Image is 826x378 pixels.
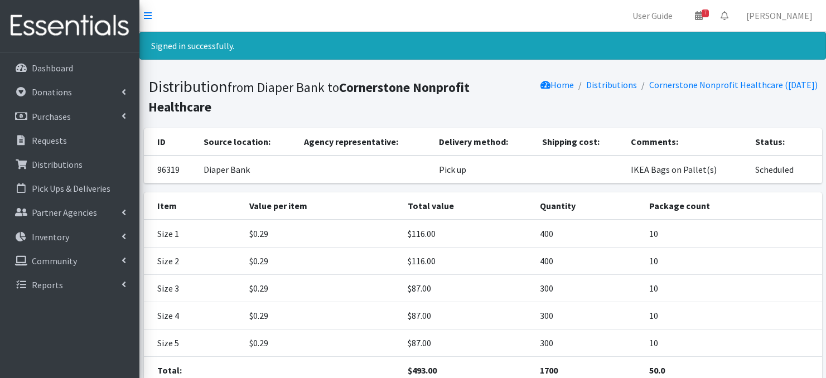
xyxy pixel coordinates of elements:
[32,111,71,122] p: Purchases
[4,250,135,272] a: Community
[643,275,822,302] td: 10
[4,7,135,45] img: HumanEssentials
[32,86,72,98] p: Donations
[243,192,401,220] th: Value per item
[32,183,110,194] p: Pick Ups & Deliveries
[4,57,135,79] a: Dashboard
[197,156,297,183] td: Diaper Bank
[401,329,533,357] td: $87.00
[4,129,135,152] a: Requests
[624,128,748,156] th: Comments:
[401,248,533,275] td: $116.00
[533,220,642,248] td: 400
[139,32,826,60] div: Signed in successfully.
[4,274,135,296] a: Reports
[297,128,432,156] th: Agency representative:
[533,248,642,275] td: 400
[649,79,818,90] a: Cornerstone Nonprofit Healthcare ([DATE])
[540,79,574,90] a: Home
[4,81,135,103] a: Donations
[197,128,297,156] th: Source location:
[32,255,77,266] p: Community
[32,207,97,218] p: Partner Agencies
[533,329,642,357] td: 300
[243,248,401,275] td: $0.29
[408,365,437,376] strong: $493.00
[401,192,533,220] th: Total value
[643,192,822,220] th: Package count
[148,79,470,115] small: from Diaper Bank to
[401,275,533,302] td: $87.00
[144,192,243,220] th: Item
[144,156,197,183] td: 96319
[737,4,822,27] a: [PERSON_NAME]
[4,201,135,224] a: Partner Agencies
[32,279,63,290] p: Reports
[157,365,182,376] strong: Total:
[686,4,712,27] a: 7
[243,302,401,329] td: $0.29
[144,275,243,302] td: Size 3
[144,248,243,275] td: Size 2
[540,365,558,376] strong: 1700
[243,220,401,248] td: $0.29
[401,302,533,329] td: $87.00
[144,128,197,156] th: ID
[432,128,535,156] th: Delivery method:
[702,9,709,17] span: 7
[643,220,822,248] td: 10
[32,62,73,74] p: Dashboard
[144,302,243,329] td: Size 4
[4,177,135,200] a: Pick Ups & Deliveries
[533,275,642,302] td: 300
[4,153,135,176] a: Distributions
[643,302,822,329] td: 10
[4,226,135,248] a: Inventory
[586,79,637,90] a: Distributions
[243,275,401,302] td: $0.29
[643,248,822,275] td: 10
[32,135,67,146] p: Requests
[243,329,401,357] td: $0.29
[401,220,533,248] td: $116.00
[533,192,642,220] th: Quantity
[144,220,243,248] td: Size 1
[533,302,642,329] td: 300
[649,365,665,376] strong: 50.0
[32,231,69,243] p: Inventory
[535,128,624,156] th: Shipping cost:
[4,105,135,128] a: Purchases
[148,77,479,115] h1: Distribution
[748,128,822,156] th: Status:
[748,156,822,183] td: Scheduled
[148,79,470,115] b: Cornerstone Nonprofit Healthcare
[144,329,243,357] td: Size 5
[32,159,83,170] p: Distributions
[624,156,748,183] td: IKEA Bags on Pallet(s)
[643,329,822,357] td: 10
[432,156,535,183] td: Pick up
[624,4,682,27] a: User Guide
